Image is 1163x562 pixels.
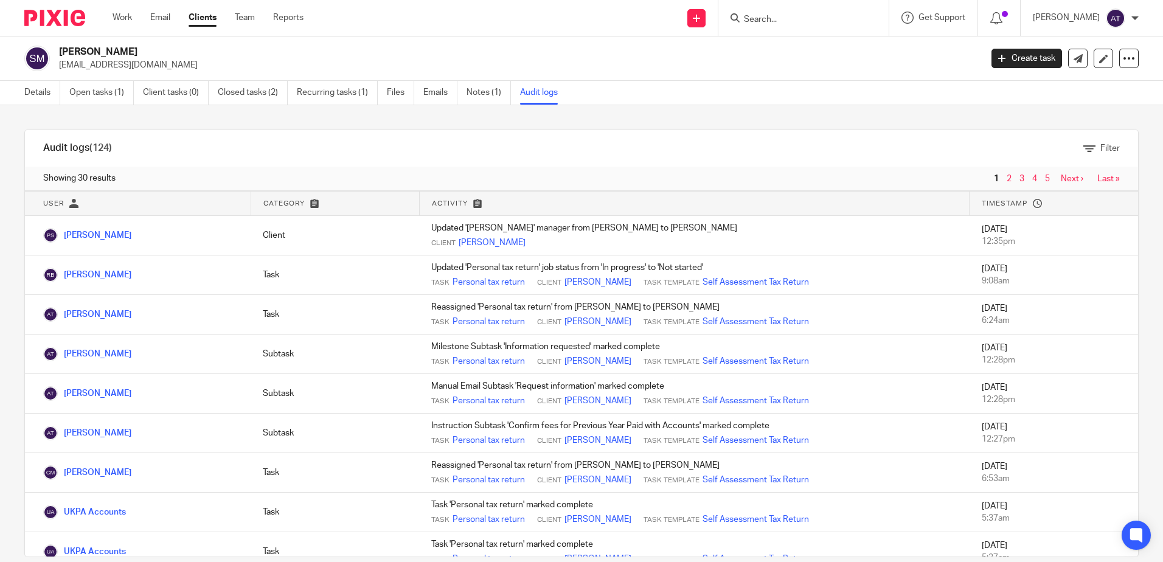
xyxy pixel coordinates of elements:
span: Client [537,476,561,485]
a: Client tasks (0) [143,81,209,105]
span: Get Support [918,13,965,22]
span: Filter [1100,144,1120,153]
span: Client [431,238,456,248]
img: svg%3E [24,46,50,71]
a: 3 [1019,175,1024,183]
td: Subtask [251,414,419,453]
td: [DATE] [970,295,1138,335]
span: Client [537,515,561,525]
a: Closed tasks (2) [218,81,288,105]
span: Task Template [644,357,700,367]
a: 5 [1045,175,1050,183]
p: [PERSON_NAME] [1033,12,1100,24]
a: Personal tax return [453,434,525,446]
a: Clients [189,12,217,24]
a: Personal tax return [453,276,525,288]
img: Pixie [24,10,85,26]
img: UKPA Accounts [43,505,58,519]
a: Last » [1097,175,1120,183]
a: Self Assessment Tax Return [703,355,809,367]
a: [PERSON_NAME] [43,271,131,279]
div: 12:35pm [982,235,1126,248]
td: [DATE] [970,335,1138,374]
td: [DATE] [970,216,1138,255]
td: Task [251,255,419,295]
td: Task 'Personal tax return' marked complete [419,493,970,532]
span: Showing 30 results [43,172,116,184]
a: UKPA Accounts [43,508,126,516]
img: UKPA Accounts [43,544,58,559]
img: Aayusha Tamang [43,426,58,440]
td: Manual Email Subtask 'Request information' marked complete [419,374,970,414]
span: Task Template [644,397,700,406]
a: Personal tax return [453,395,525,407]
a: Self Assessment Tax Return [703,474,809,486]
td: Task [251,453,419,493]
a: Personal tax return [453,474,525,486]
a: [PERSON_NAME] [564,395,631,407]
td: [DATE] [970,493,1138,532]
a: [PERSON_NAME] [564,355,631,367]
img: Christina Maharjan [43,465,58,480]
div: 12:28pm [982,394,1126,406]
a: Create task [991,49,1062,68]
div: 9:08am [982,275,1126,287]
td: Subtask [251,374,419,414]
span: Task [431,397,450,406]
a: [PERSON_NAME] [43,310,131,319]
td: [DATE] [970,255,1138,295]
a: Self Assessment Tax Return [703,513,809,526]
span: Activity [432,200,468,207]
a: Self Assessment Tax Return [703,395,809,407]
a: [PERSON_NAME] [43,231,131,240]
td: Task [251,493,419,532]
h2: [PERSON_NAME] [59,46,790,58]
a: Personal tax return [453,355,525,367]
a: [PERSON_NAME] [564,513,631,526]
a: Personal tax return [453,316,525,328]
span: Task Template [644,436,700,446]
span: Task [431,357,450,367]
span: Task [431,476,450,485]
a: [PERSON_NAME] [43,389,131,398]
img: Priya Shakya [43,228,58,243]
a: Email [150,12,170,24]
div: 12:27pm [982,433,1126,445]
img: svg%3E [1106,9,1125,28]
a: 4 [1032,175,1037,183]
a: Self Assessment Tax Return [703,276,809,288]
a: Reports [273,12,304,24]
span: Client [537,278,561,288]
a: Audit logs [520,81,567,105]
span: Client [537,357,561,367]
a: [PERSON_NAME] [43,468,131,477]
td: Client [251,216,419,255]
td: [DATE] [970,414,1138,453]
span: 1 [991,172,1002,186]
nav: pager [991,174,1120,184]
a: [PERSON_NAME] [564,276,631,288]
td: [DATE] [970,453,1138,493]
td: Milestone Subtask 'Information requested' marked complete [419,335,970,374]
a: Next › [1061,175,1083,183]
a: [PERSON_NAME] [43,350,131,358]
a: Team [235,12,255,24]
img: Aayusha Tamang [43,386,58,401]
h1: Audit logs [43,142,112,154]
span: Task [431,436,450,446]
span: (124) [89,143,112,153]
span: Task [431,278,450,288]
a: Self Assessment Tax Return [703,434,809,446]
a: Recurring tasks (1) [297,81,378,105]
span: Client [537,317,561,327]
span: Task Template [644,317,700,327]
span: User [43,200,64,207]
td: [DATE] [970,374,1138,414]
a: Details [24,81,60,105]
div: 6:24am [982,314,1126,327]
img: Rabina Bhandari [43,268,58,282]
span: Client [537,436,561,446]
div: 12:28pm [982,354,1126,366]
div: 5:37am [982,512,1126,524]
img: Aayusha Tamang [43,307,58,322]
